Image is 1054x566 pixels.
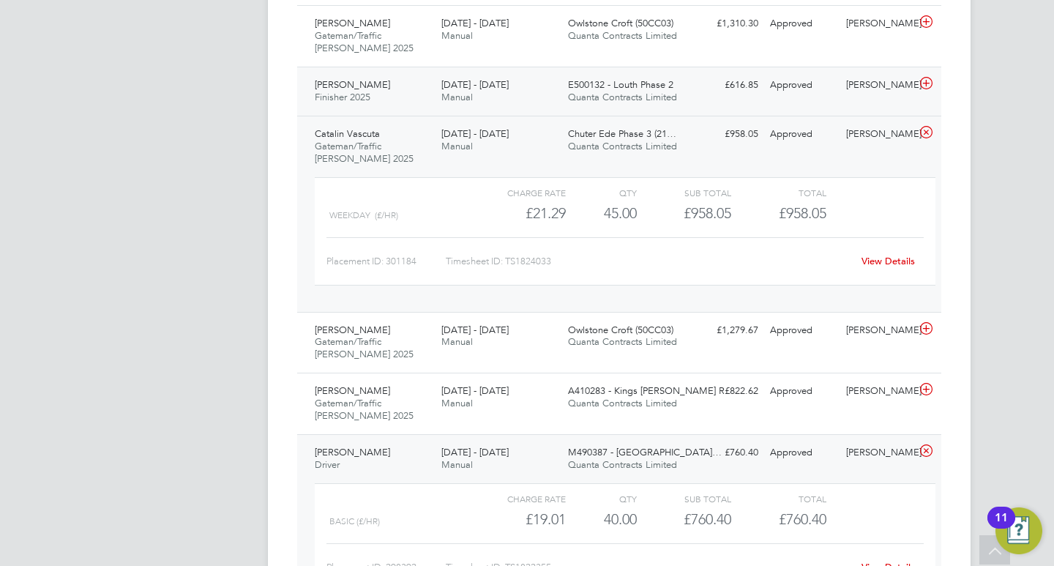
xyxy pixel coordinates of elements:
span: [PERSON_NAME] [315,17,390,29]
div: Charge rate [471,490,566,507]
span: [DATE] - [DATE] [441,324,509,336]
span: £760.40 [779,510,826,528]
span: basic (£/HR) [329,516,380,526]
span: Owlstone Croft (50CC03) [568,17,673,29]
span: M490387 - [GEOGRAPHIC_DATA]… [568,446,722,458]
div: Approved [764,441,840,465]
div: £760.40 [688,441,764,465]
div: Approved [764,122,840,146]
span: Gateman/Traffic [PERSON_NAME] 2025 [315,140,414,165]
div: [PERSON_NAME] [840,319,916,343]
span: Quanta Contracts Limited [568,458,677,471]
span: Quanta Contracts Limited [568,140,677,152]
div: [PERSON_NAME] [840,379,916,403]
span: £958.05 [779,204,826,222]
span: Manual [441,140,473,152]
div: Approved [764,73,840,97]
div: £822.62 [688,379,764,403]
span: [DATE] - [DATE] [441,17,509,29]
span: Manual [441,29,473,42]
div: Approved [764,379,840,403]
div: [PERSON_NAME] [840,441,916,465]
div: QTY [566,490,637,507]
div: Sub Total [637,184,731,201]
span: Manual [441,91,473,103]
span: Quanta Contracts Limited [568,397,677,409]
span: [PERSON_NAME] [315,446,390,458]
span: [DATE] - [DATE] [441,78,509,91]
div: £21.29 [471,201,566,226]
div: Placement ID: 301184 [326,250,446,273]
div: £616.85 [688,73,764,97]
div: £958.05 [637,201,731,226]
div: Approved [764,319,840,343]
span: [DATE] - [DATE] [441,384,509,397]
div: £19.01 [471,507,566,532]
button: Open Resource Center, 11 new notifications [995,507,1042,554]
span: Gateman/Traffic [PERSON_NAME] 2025 [315,335,414,360]
span: Manual [441,458,473,471]
span: [PERSON_NAME] [315,78,390,91]
a: View Details [861,255,915,267]
div: Total [731,184,826,201]
span: Driver [315,458,340,471]
div: £1,279.67 [688,319,764,343]
span: Weekday (£/HR) [329,210,398,220]
span: Manual [441,335,473,348]
div: Sub Total [637,490,731,507]
div: Charge rate [471,184,566,201]
span: Owlstone Croft (50CC03) [568,324,673,336]
span: [PERSON_NAME] [315,324,390,336]
span: E500132 - Louth Phase 2 [568,78,673,91]
div: 45.00 [566,201,637,226]
span: Gateman/Traffic [PERSON_NAME] 2025 [315,397,414,422]
span: [PERSON_NAME] [315,384,390,397]
div: Approved [764,12,840,36]
div: Total [731,490,826,507]
span: Catalin Vascuta [315,127,380,140]
div: [PERSON_NAME] [840,73,916,97]
span: Quanta Contracts Limited [568,29,677,42]
span: [DATE] - [DATE] [441,446,509,458]
div: £1,310.30 [688,12,764,36]
div: 40.00 [566,507,637,532]
div: £760.40 [637,507,731,532]
span: Quanta Contracts Limited [568,91,677,103]
span: Manual [441,397,473,409]
span: Chuter Ede Phase 3 (21… [568,127,676,140]
div: [PERSON_NAME] [840,122,916,146]
span: Gateman/Traffic [PERSON_NAME] 2025 [315,29,414,54]
div: [PERSON_NAME] [840,12,916,36]
span: Quanta Contracts Limited [568,335,677,348]
span: A410283 - Kings [PERSON_NAME] R… [568,384,734,397]
div: Timesheet ID: TS1824033 [446,250,852,273]
div: £958.05 [688,122,764,146]
div: QTY [566,184,637,201]
span: Finisher 2025 [315,91,370,103]
span: [DATE] - [DATE] [441,127,509,140]
div: 11 [995,518,1008,537]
